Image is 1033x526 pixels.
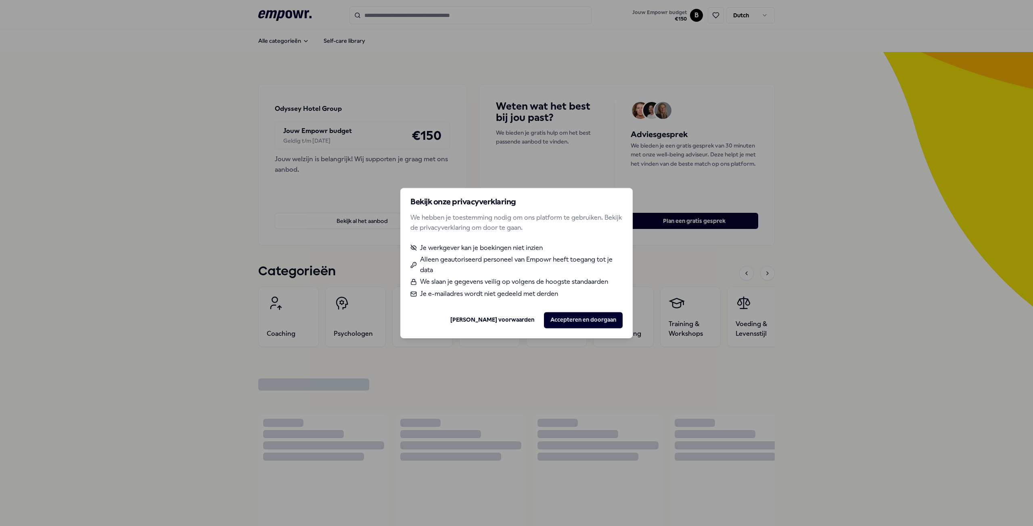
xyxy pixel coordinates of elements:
[410,277,623,287] li: We slaan je gegevens veilig op volgens de hoogste standaarden
[544,312,623,328] button: Accepteren en doorgaan
[410,289,623,299] li: Je e-mailadres wordt niet gedeeld met derden
[444,312,541,328] button: [PERSON_NAME] voorwaarden
[450,316,534,324] a: [PERSON_NAME] voorwaarden
[410,243,623,253] li: Je werkgever kan je boekingen niet inzien
[410,212,623,233] p: We hebben je toestemming nodig om ons platform te gebruiken. Bekijk de privacyverklaring om door ...
[410,255,623,275] li: Alleen geautoriseerd personeel van Empowr heeft toegang tot je data
[410,198,623,206] h2: Bekijk onze privacyverklaring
